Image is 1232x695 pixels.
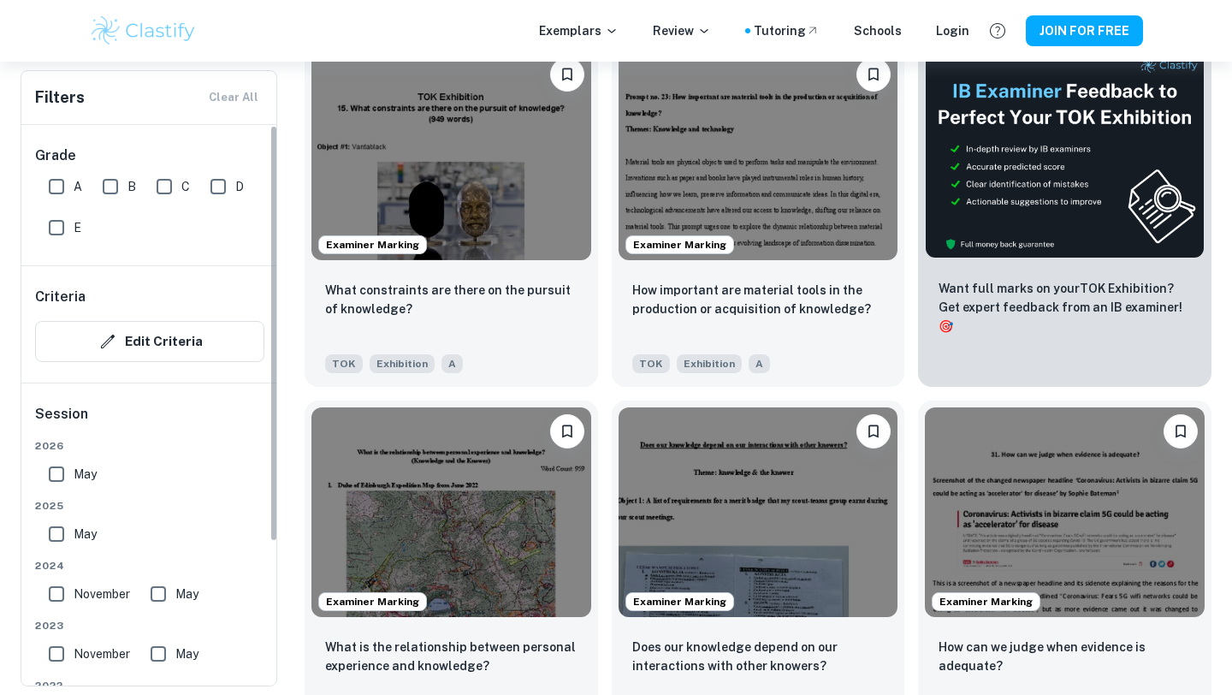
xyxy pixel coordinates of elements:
p: Exemplars [539,21,619,40]
h6: Criteria [35,287,86,307]
span: May [175,585,198,603]
p: Review [653,21,711,40]
span: 🎯 [939,319,953,333]
span: 2022 [35,678,264,693]
span: A [441,354,463,373]
img: Clastify logo [89,14,198,48]
button: Please log in to bookmark exemplars [856,414,891,448]
button: Please log in to bookmark exemplars [1164,414,1198,448]
img: TOK Exhibition example thumbnail: What is the relationship between persona [311,407,591,617]
span: May [74,465,97,484]
span: November [74,585,130,603]
button: Edit Criteria [35,321,264,362]
span: 2025 [35,498,264,514]
button: Help and Feedback [983,16,1012,45]
span: Examiner Marking [319,594,426,609]
img: TOK Exhibition example thumbnail: What constraints are there on the pursui [311,50,591,260]
span: A [74,177,82,196]
img: TOK Exhibition example thumbnail: How important are material tools in the [619,50,898,260]
img: TOK Exhibition example thumbnail: Does our knowledge depend on our interac [619,407,898,617]
span: E [74,218,81,237]
p: Does our knowledge depend on our interactions with other knowers? [632,638,885,675]
span: 2023 [35,618,264,633]
p: How important are material tools in the production or acquisition of knowledge? [632,281,885,318]
button: Please log in to bookmark exemplars [550,414,584,448]
span: TOK [632,354,670,373]
span: November [74,645,130,663]
a: ThumbnailWant full marks on yourTOK Exhibition? Get expert feedback from an IB examiner! [918,44,1211,387]
button: Please log in to bookmark exemplars [550,57,584,92]
h6: Session [35,404,264,438]
a: Examiner MarkingPlease log in to bookmark exemplarsWhat constraints are there on the pursuit of k... [305,44,598,387]
span: Examiner Marking [626,594,733,609]
span: Exhibition [370,354,435,373]
span: A [749,354,770,373]
span: 2024 [35,558,264,573]
h6: Grade [35,146,264,166]
a: Schools [854,21,902,40]
p: What constraints are there on the pursuit of knowledge? [325,281,577,318]
span: May [74,525,97,544]
h6: Filters [35,86,85,110]
img: TOK Exhibition example thumbnail: How can we judge when evidence is adequa [925,407,1205,617]
button: JOIN FOR FREE [1026,15,1143,46]
span: TOK [325,354,363,373]
a: Examiner MarkingPlease log in to bookmark exemplarsHow important are material tools in the produc... [612,44,905,387]
a: Login [936,21,969,40]
span: 2026 [35,438,264,454]
span: Exhibition [677,354,742,373]
span: Examiner Marking [933,594,1039,609]
button: Please log in to bookmark exemplars [856,57,891,92]
p: Want full marks on your TOK Exhibition ? Get expert feedback from an IB examiner! [939,279,1191,336]
span: D [235,177,244,196]
a: Tutoring [754,21,820,40]
img: Thumbnail [925,50,1205,258]
span: May [175,645,198,663]
span: B [127,177,136,196]
span: Examiner Marking [626,237,733,252]
p: How can we judge when evidence is adequate? [939,638,1191,675]
p: What is the relationship between personal experience and knowledge? [325,638,577,675]
span: Examiner Marking [319,237,426,252]
span: C [181,177,190,196]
